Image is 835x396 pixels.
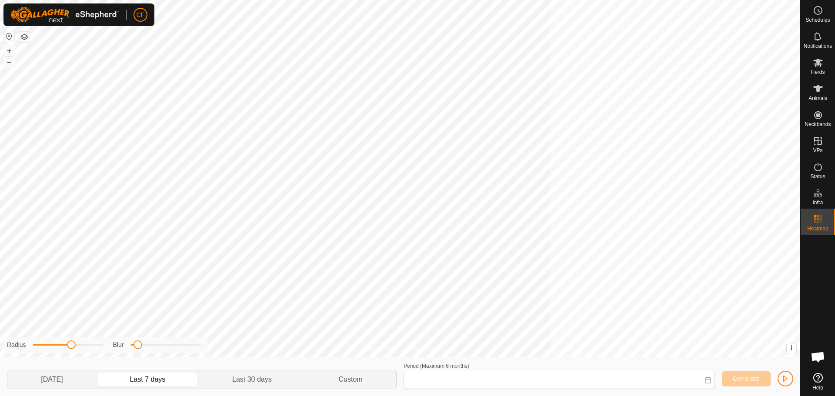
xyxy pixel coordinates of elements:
img: Gallagher Logo [10,7,119,23]
span: [DATE] [41,374,63,385]
a: Help [801,369,835,394]
div: Open chat [805,344,831,370]
span: Heatmap [807,226,828,231]
a: Contact Us [409,346,434,353]
label: Period (Maximum 6 months) [404,363,469,369]
span: Herds [811,70,825,75]
span: Generate [733,375,760,382]
button: Reset Map [4,31,14,42]
span: Neckbands [805,122,831,127]
a: Privacy Policy [366,346,398,353]
span: Last 7 days [130,374,165,385]
button: – [4,57,14,67]
span: Help [812,385,823,390]
span: i [791,344,792,352]
label: Radius [7,340,26,349]
span: Schedules [805,17,830,23]
button: + [4,46,14,56]
span: Animals [808,96,827,101]
span: VPs [813,148,822,153]
button: i [787,343,796,353]
button: Map Layers [19,32,30,42]
span: CF [137,10,145,20]
span: Custom [339,374,363,385]
span: Notifications [804,43,832,49]
button: Generate [722,371,771,386]
label: Blur [113,340,124,349]
span: Infra [812,200,823,205]
span: Last 30 days [232,374,272,385]
span: Status [810,174,825,179]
